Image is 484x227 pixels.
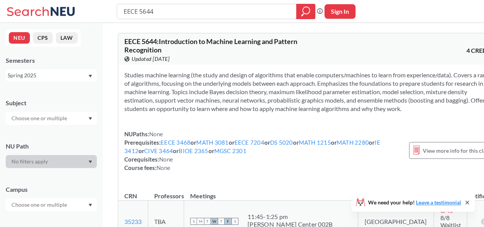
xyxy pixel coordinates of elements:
[6,112,97,125] div: Dropdown arrow
[6,198,97,211] div: Dropdown arrow
[214,147,246,154] a: MGSC 2301
[434,184,467,201] th: Seats
[6,56,97,65] div: Semesters
[6,99,97,107] div: Subject
[196,139,228,146] a: MATH 3081
[144,147,173,154] a: CIVE 3464
[56,32,78,44] button: LAW
[270,139,293,146] a: DS 5020
[33,32,53,44] button: CPS
[88,204,92,207] svg: Dropdown arrow
[6,142,97,150] div: NU Path
[9,32,30,44] button: NEU
[184,184,358,201] th: Meetings
[124,192,137,200] div: CRN
[324,4,355,19] button: Sign In
[218,218,225,225] span: T
[88,160,92,163] svg: Dropdown arrow
[6,155,97,168] div: Dropdown arrow
[123,5,291,18] input: Class, professor, course number, "phrase"
[124,37,297,54] span: EECE 5644 : Introduction to Machine Learning and Pattern Recognition
[204,218,211,225] span: T
[132,55,169,63] span: Updated [DATE]
[248,213,332,220] div: 11:45 - 1:25 pm
[368,200,461,205] span: We need your help!
[296,4,315,19] div: magnifying glass
[88,117,92,120] svg: Dropdown arrow
[299,139,331,146] a: MATH 1215
[235,139,264,146] a: EECE 7204
[197,218,204,225] span: M
[148,184,184,201] th: Professors
[231,218,238,225] span: S
[8,71,88,80] div: Spring 2025
[8,114,72,123] input: Choose one or multiple
[6,185,97,194] div: Campus
[124,130,401,172] div: NUPaths: Prerequisites: or or or or or or or or or Corequisites: Course fees:
[124,218,142,225] a: 35233
[358,184,434,201] th: Campus
[337,139,369,146] a: MATH 2280
[179,147,208,154] a: BIOE 2365
[88,75,92,78] svg: Dropdown arrow
[149,131,163,137] span: None
[6,69,97,82] div: Spring 2025Dropdown arrow
[301,6,310,17] svg: magnifying glass
[8,200,72,209] input: Choose one or multiple
[159,156,173,163] span: None
[225,218,231,225] span: F
[190,218,197,225] span: S
[211,218,218,225] span: W
[161,139,191,146] a: EECE 3468
[156,164,170,171] span: None
[416,199,461,206] a: Leave a testimonial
